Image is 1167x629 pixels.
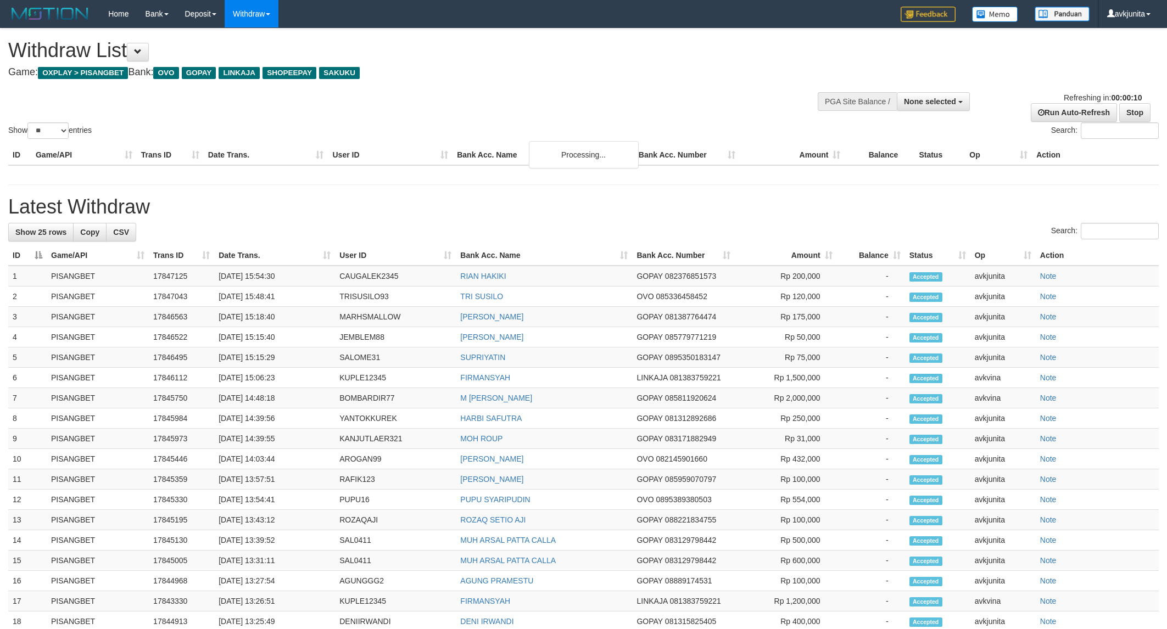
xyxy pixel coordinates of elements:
[214,307,335,327] td: [DATE] 15:18:40
[1040,495,1057,504] a: Note
[837,245,905,266] th: Balance: activate to sort column ascending
[636,515,662,524] span: GOPAY
[970,490,1036,510] td: avkjunita
[319,67,360,79] span: SAKUKU
[1119,103,1151,122] a: Stop
[636,333,662,341] span: GOPAY
[837,287,905,307] td: -
[149,530,214,551] td: 17845130
[8,307,47,327] td: 3
[8,223,74,242] a: Show 25 rows
[909,353,942,363] span: Accepted
[335,408,456,429] td: YANTOKKUREK
[137,145,204,165] th: Trans ID
[214,266,335,287] td: [DATE] 15:54:30
[735,551,837,571] td: Rp 600,000
[970,449,1036,469] td: avkjunita
[1040,597,1057,605] a: Note
[149,347,214,368] td: 17846495
[970,551,1036,571] td: avkjunita
[47,307,149,327] td: PISANGBET
[460,597,510,605] a: FIRMANSYAH
[47,510,149,530] td: PISANGBET
[27,122,69,139] select: Showentries
[909,516,942,525] span: Accepted
[909,536,942,546] span: Accepted
[149,490,214,510] td: 17845330
[735,469,837,490] td: Rp 100,000
[909,557,942,566] span: Accepted
[263,67,316,79] span: SHOPEEPAY
[970,245,1036,266] th: Op: activate to sort column ascending
[214,429,335,449] td: [DATE] 14:39:55
[735,449,837,469] td: Rp 432,000
[1081,223,1159,239] input: Search:
[460,292,503,301] a: TRI SUSILO
[335,245,456,266] th: User ID: activate to sort column ascending
[38,67,128,79] span: OXPLAY > PISANGBET
[1040,292,1057,301] a: Note
[47,347,149,368] td: PISANGBET
[8,449,47,469] td: 10
[8,287,47,307] td: 2
[149,510,214,530] td: 17845195
[970,530,1036,551] td: avkjunita
[636,454,654,463] span: OVO
[8,245,47,266] th: ID: activate to sort column descending
[1040,454,1057,463] a: Note
[1081,122,1159,139] input: Search:
[335,327,456,347] td: JEMBLEM88
[335,571,456,591] td: AGUNGGG2
[1051,122,1159,139] label: Search:
[735,245,837,266] th: Amount: activate to sort column ascending
[634,145,740,165] th: Bank Acc. Number
[15,228,66,237] span: Show 25 rows
[837,408,905,429] td: -
[335,530,456,551] td: SAL0411
[149,287,214,307] td: 17847043
[909,333,942,342] span: Accepted
[735,266,837,287] td: Rp 200,000
[669,597,721,605] span: Copy 081383759221 to clipboard
[970,307,1036,327] td: avkjunita
[837,388,905,408] td: -
[965,145,1032,165] th: Op
[214,510,335,530] td: [DATE] 13:43:12
[335,490,456,510] td: PUPU16
[970,368,1036,388] td: avkvina
[8,40,767,61] h1: Withdraw List
[837,551,905,571] td: -
[909,374,942,383] span: Accepted
[970,408,1036,429] td: avkjunita
[214,591,335,611] td: [DATE] 13:26:51
[149,266,214,287] td: 17847125
[149,551,214,571] td: 17845005
[149,571,214,591] td: 17844968
[1064,93,1142,102] span: Refreshing in:
[636,434,662,443] span: GOPAY
[335,449,456,469] td: AROGAN99
[636,292,654,301] span: OVO
[219,67,260,79] span: LINKAJA
[837,429,905,449] td: -
[1040,353,1057,362] a: Note
[740,145,845,165] th: Amount
[8,408,47,429] td: 8
[1032,145,1159,165] th: Action
[909,455,942,464] span: Accepted
[214,347,335,368] td: [DATE] 15:15:29
[335,510,456,530] td: ROZAQAJI
[456,245,632,266] th: Bank Acc. Name: activate to sort column ascending
[970,266,1036,287] td: avkjunita
[8,571,47,591] td: 16
[837,591,905,611] td: -
[460,353,505,362] a: SUPRIYATIN
[837,368,905,388] td: -
[460,312,523,321] a: [PERSON_NAME]
[656,292,707,301] span: Copy 085336458452 to clipboard
[8,591,47,611] td: 17
[669,373,721,382] span: Copy 081383759221 to clipboard
[665,394,716,402] span: Copy 085811920624 to clipboard
[656,495,712,504] span: Copy 0895389380503 to clipboard
[632,245,734,266] th: Bank Acc. Number: activate to sort column ascending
